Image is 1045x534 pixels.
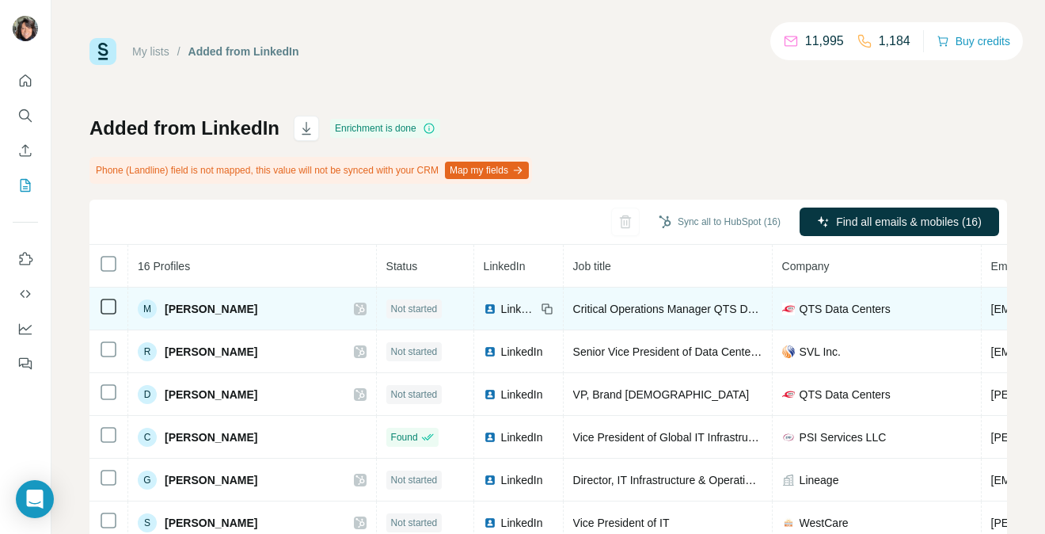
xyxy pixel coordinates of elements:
span: Lineage [800,472,839,488]
img: LinkedIn logo [484,431,496,444]
button: Search [13,101,38,130]
span: Status [386,260,418,273]
span: Not started [391,387,438,402]
div: M [138,299,157,318]
span: Not started [391,302,438,316]
span: Company [782,260,830,273]
div: G [138,471,157,490]
img: LinkedIn logo [484,345,496,358]
button: Feedback [13,349,38,378]
button: Use Surfe API [13,280,38,308]
span: Vice President of Global IT Infrastructure [573,431,773,444]
span: Director, IT Infrastructure & Operations [573,474,763,486]
div: S [138,513,157,532]
button: Enrich CSV [13,136,38,165]
span: PSI Services LLC [800,429,887,445]
button: Find all emails & mobiles (16) [800,208,999,236]
img: company-logo [782,517,795,529]
span: Vice President of IT [573,517,670,529]
img: company-logo [782,345,795,358]
img: company-logo [782,388,795,401]
span: Not started [391,473,438,487]
div: Added from LinkedIn [188,44,299,59]
button: Buy credits [937,30,1010,52]
span: [PERSON_NAME] [165,429,257,445]
li: / [177,44,180,59]
button: Sync all to HubSpot (16) [648,210,792,234]
span: Find all emails & mobiles (16) [836,214,982,230]
span: [PERSON_NAME] [165,387,257,402]
span: LinkedIn [484,260,526,273]
span: Job title [573,260,611,273]
span: [PERSON_NAME] [165,344,257,360]
span: SVL Inc. [800,344,841,360]
span: Email [991,260,1019,273]
span: QTS Data Centers [800,301,891,317]
img: LinkedIn logo [484,517,496,529]
span: Senior Vice President of Data Center Cooling [573,345,796,358]
span: LinkedIn [501,515,543,531]
span: LinkedIn [501,301,536,317]
h1: Added from LinkedIn [89,116,279,141]
a: My lists [132,45,169,58]
div: Phone (Landline) field is not mapped, this value will not be synced with your CRM [89,157,532,184]
img: LinkedIn logo [484,474,496,486]
button: Quick start [13,67,38,95]
button: Dashboard [13,315,38,343]
div: C [138,428,157,447]
img: company-logo [782,431,795,444]
span: LinkedIn [501,429,543,445]
span: WestCare [800,515,849,531]
p: 1,184 [879,32,910,51]
span: [PERSON_NAME] [165,472,257,488]
span: LinkedIn [501,472,543,488]
button: Use Surfe on LinkedIn [13,245,38,273]
span: Not started [391,345,438,359]
span: Not started [391,516,438,530]
img: LinkedIn logo [484,303,496,315]
span: VP, Brand [DEMOGRAPHIC_DATA] [573,388,750,401]
span: [PERSON_NAME] [165,301,257,317]
span: Found [391,430,418,444]
span: 16 Profiles [138,260,190,273]
div: R [138,342,157,361]
button: My lists [13,171,38,200]
span: LinkedIn [501,387,543,402]
img: LinkedIn logo [484,388,496,401]
div: D [138,385,157,404]
div: Open Intercom Messenger [16,480,54,518]
div: Enrichment is done [330,119,440,138]
span: [PERSON_NAME] [165,515,257,531]
span: Critical Operations Manager QTS Data Centers [573,303,805,315]
button: Map my fields [445,162,529,179]
span: LinkedIn [501,344,543,360]
p: 11,995 [805,32,844,51]
img: Avatar [13,16,38,41]
img: Surfe Logo [89,38,116,65]
span: QTS Data Centers [800,387,891,402]
img: company-logo [782,303,795,315]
